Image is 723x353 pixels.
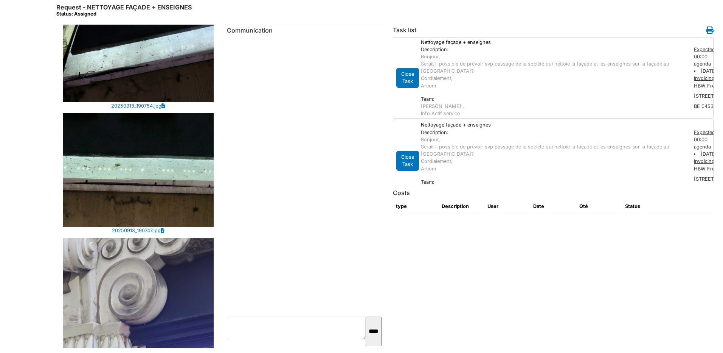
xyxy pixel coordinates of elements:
[417,39,690,46] div: Nettoyage façade + enseignes
[63,113,214,226] img: 20250913_190747.jpg
[421,136,686,172] p: Bonjour, Serait il possible de prévoir svp passage de la société qui nettoie la façade et les ens...
[421,178,686,186] div: Team:
[393,189,410,197] h6: Costs
[396,156,419,164] a: Close Task
[56,11,192,17] div: Status: Assigned
[401,71,414,84] span: translation missing: en.todo.action.close_task
[112,227,161,234] a: 20250913_190747.jpg
[622,200,668,213] th: Status
[439,200,484,213] th: Description
[421,95,686,103] div: Team:
[63,238,214,351] img: 20250913_190802.jpg
[530,200,576,213] th: Date
[396,73,419,81] a: Close Task
[417,121,690,128] div: Nettoyage façade + enseignes
[576,200,622,213] th: Qté
[421,129,686,136] div: Description:
[484,200,530,213] th: User
[56,4,192,17] h6: Request - NETTOYAGE FAÇADE + ENSEIGNES
[393,27,416,34] h6: Task list
[421,110,686,117] div: Info Actif service
[401,154,414,167] span: translation missing: en.todo.action.close_task
[393,200,439,213] th: type
[227,27,273,34] span: translation missing: en.communication.communication
[421,53,686,89] p: Bonjour, Serait il possible de prévoir svp passage de la société qui nettoie la façade et les ens...
[421,103,686,110] div: [PERSON_NAME] .
[706,27,714,34] i: Work order
[421,46,686,53] div: Description:
[111,102,161,109] a: 20250913_190754.jpg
